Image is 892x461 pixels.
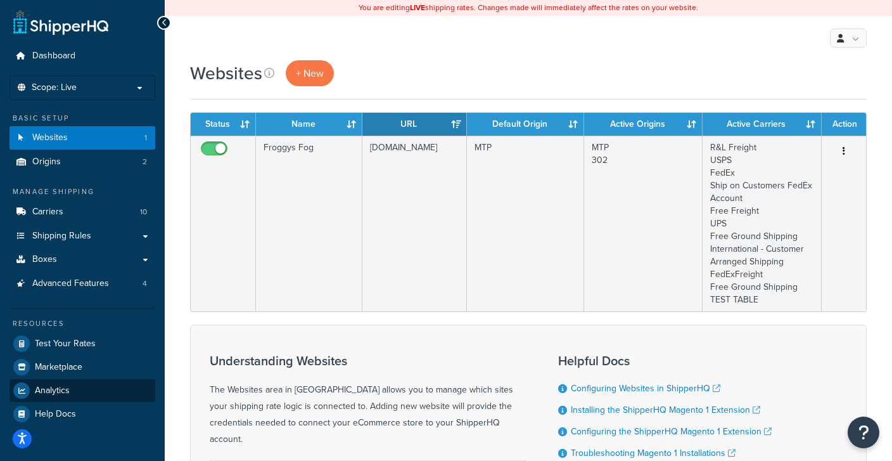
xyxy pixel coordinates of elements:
[10,200,155,224] a: Carriers 10
[32,82,77,93] span: Scope: Live
[571,403,760,417] a: Installing the ShipperHQ Magento 1 Extension
[10,248,155,271] a: Boxes
[32,231,91,242] span: Shipping Rules
[362,136,466,311] td: [DOMAIN_NAME]
[410,2,425,13] b: LIVE
[584,136,703,311] td: MTP 302
[191,113,256,136] th: Status: activate to sort column ascending
[210,354,526,448] div: The Websites area in [GEOGRAPHIC_DATA] allows you to manage which sites your shipping rate logic ...
[10,126,155,150] li: Websites
[10,150,155,174] li: Origins
[10,318,155,329] div: Resources
[362,113,466,136] th: URL: activate to sort column ascending
[32,157,61,167] span: Origins
[571,446,736,460] a: Troubleshooting Magento 1 Installations
[584,113,703,136] th: Active Origins: activate to sort column ascending
[35,386,70,396] span: Analytics
[140,207,147,218] span: 10
[13,10,108,35] a: ShipperHQ Home
[703,136,822,311] td: R&L Freight USPS FedEx Ship on Customers FedEx Account Free Freight UPS Free Ground Shipping Inte...
[210,354,526,368] h3: Understanding Websites
[144,133,147,143] span: 1
[286,60,334,86] a: + New
[822,113,866,136] th: Action
[32,51,75,62] span: Dashboard
[143,157,147,167] span: 2
[190,61,262,86] h1: Websites
[256,113,362,136] th: Name: activate to sort column ascending
[10,403,155,425] a: Help Docs
[35,339,96,349] span: Test Your Rates
[143,278,147,289] span: 4
[10,150,155,174] a: Origins 2
[703,113,822,136] th: Active Carriers: activate to sort column ascending
[10,379,155,402] a: Analytics
[10,44,155,68] a: Dashboard
[558,354,786,368] h3: Helpful Docs
[10,272,155,295] a: Advanced Features 4
[10,200,155,224] li: Carriers
[10,126,155,150] a: Websites 1
[467,113,585,136] th: Default Origin: activate to sort column ascending
[32,207,63,218] span: Carriers
[10,186,155,197] div: Manage Shipping
[32,278,109,289] span: Advanced Features
[10,113,155,124] div: Basic Setup
[32,254,57,265] span: Boxes
[10,272,155,295] li: Advanced Features
[35,362,82,373] span: Marketplace
[571,425,772,438] a: Configuring the ShipperHQ Magento 1 Extension
[32,133,68,143] span: Websites
[848,417,879,448] button: Open Resource Center
[10,332,155,355] a: Test Your Rates
[10,224,155,248] a: Shipping Rules
[256,136,362,311] td: Froggys Fog
[35,409,76,420] span: Help Docs
[10,356,155,379] a: Marketplace
[571,382,720,395] a: Configuring Websites in ShipperHQ
[296,66,324,81] span: + New
[467,136,585,311] td: MTP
